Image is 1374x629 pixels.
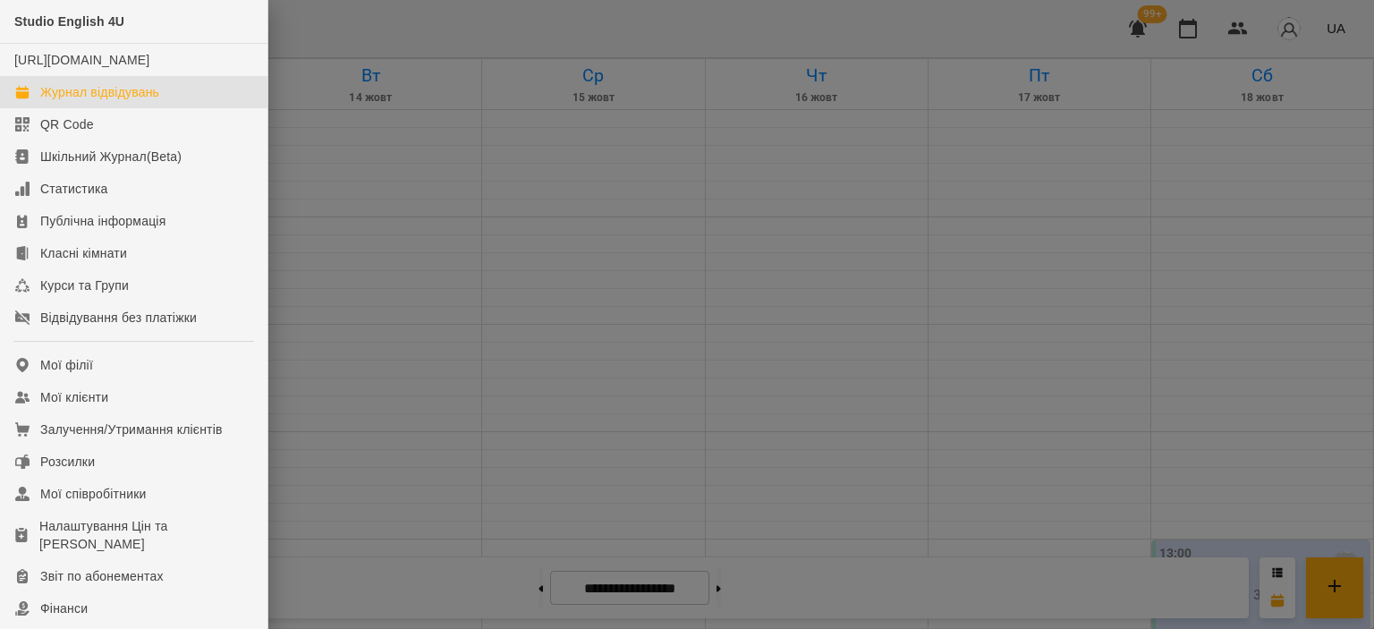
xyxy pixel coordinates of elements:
[14,14,124,29] span: Studio English 4U
[40,388,108,406] div: Мої клієнти
[39,517,253,553] div: Налаштування Цін та [PERSON_NAME]
[40,485,147,503] div: Мої співробітники
[40,115,94,133] div: QR Code
[40,421,223,438] div: Залучення/Утримання клієнтів
[40,567,164,585] div: Звіт по абонементах
[40,180,108,198] div: Статистика
[40,212,165,230] div: Публічна інформація
[40,599,88,617] div: Фінанси
[40,83,159,101] div: Журнал відвідувань
[40,244,127,262] div: Класні кімнати
[40,276,129,294] div: Курси та Групи
[40,309,197,327] div: Відвідування без платіжки
[40,356,93,374] div: Мої філії
[14,53,149,67] a: [URL][DOMAIN_NAME]
[40,148,182,166] div: Шкільний Журнал(Beta)
[40,453,95,471] div: Розсилки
